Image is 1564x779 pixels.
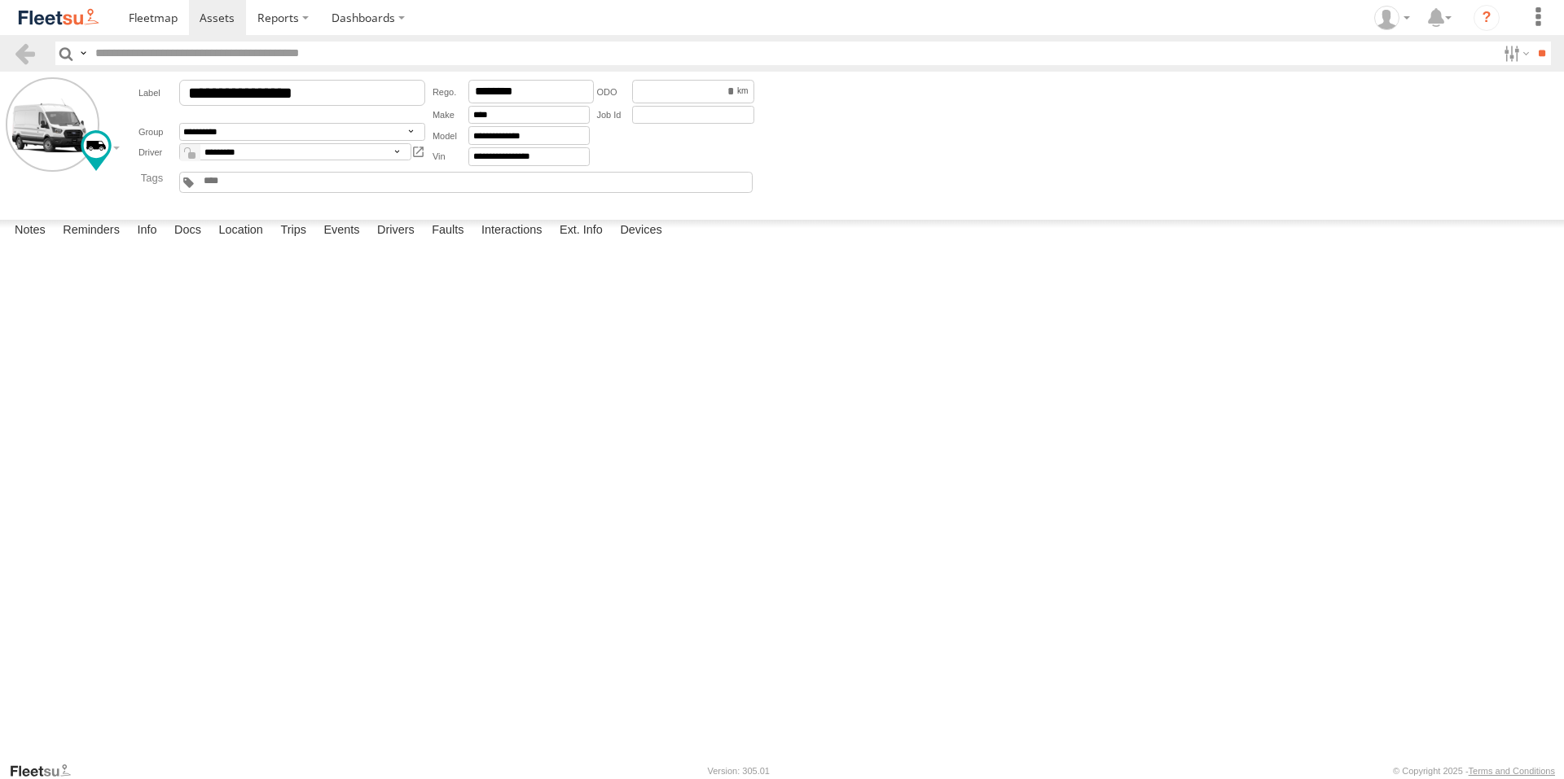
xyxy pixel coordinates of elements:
div: Version: 305.01 [708,766,770,776]
a: Back to previous Page [13,42,37,65]
div: Wayne Betts [1368,6,1416,30]
i: ? [1474,5,1500,31]
label: Search Filter Options [1497,42,1532,65]
label: Interactions [473,220,551,243]
label: Location [210,220,271,243]
label: Notes [7,220,54,243]
div: © Copyright 2025 - [1393,766,1555,776]
label: Reminders [55,220,128,243]
label: Ext. Info [551,220,611,243]
label: Trips [272,220,314,243]
label: Drivers [369,220,423,243]
a: Terms and Conditions [1469,766,1555,776]
div: Change Map Icon [81,130,112,171]
label: Info [129,220,165,243]
img: fleetsu-logo-horizontal.svg [16,7,101,28]
label: Search Query [77,42,90,65]
label: Docs [166,220,209,243]
label: Faults [424,220,472,243]
label: Events [315,220,367,243]
a: No User/Driver Selected [411,143,425,161]
label: Devices [612,220,670,243]
a: Visit our Website [9,763,84,779]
